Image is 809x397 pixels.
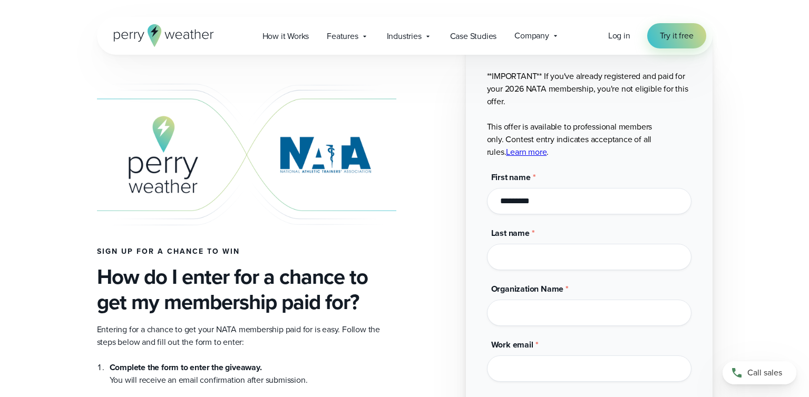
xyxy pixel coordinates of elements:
[262,30,309,43] span: How it Works
[441,25,506,47] a: Case Studies
[608,29,630,42] a: Log in
[487,70,691,158] p: **IMPORTANT** If you've already registered and paid for your 2026 NATA membership, you're not eli...
[254,25,318,47] a: How it Works
[747,366,782,379] span: Call sales
[514,29,549,42] span: Company
[97,247,396,256] h4: Sign up for a chance to win
[387,30,422,43] span: Industries
[110,361,396,386] li: You will receive an email confirmation after submission.
[491,283,564,295] span: Organization Name
[110,361,262,373] strong: Complete the form to enter the giveaway.
[491,339,533,351] span: Work email
[491,171,531,183] span: First name
[660,29,694,42] span: Try it free
[97,323,396,349] p: Entering for a chance to get your NATA membership paid for is easy. Follow the steps below and fi...
[647,23,706,48] a: Try it free
[97,264,396,315] h3: How do I enter for a chance to get my membership paid for?
[450,30,497,43] span: Case Studies
[327,30,358,43] span: Features
[506,146,547,158] a: Learn more
[723,361,796,384] a: Call sales
[491,227,530,239] span: Last name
